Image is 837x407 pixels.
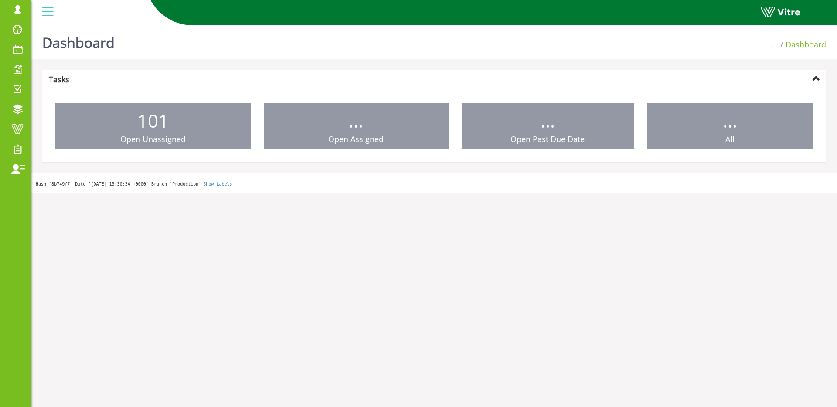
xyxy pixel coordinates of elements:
[462,103,634,149] a: ... Open Past Due Date
[778,39,826,51] li: Dashboard
[723,108,737,133] span: ...
[541,108,555,133] span: ...
[203,182,232,187] a: Show Labels
[328,134,384,144] span: Open Assigned
[725,134,735,144] span: All
[772,39,778,50] span: ...
[349,108,363,133] span: ...
[49,74,69,85] strong: Tasks
[120,134,186,144] span: Open Unassigned
[55,103,251,149] a: 101 Open Unassigned
[137,108,169,133] span: 101
[647,103,813,149] a: ... All
[264,103,449,149] a: ... Open Assigned
[510,134,585,144] span: Open Past Due Date
[36,182,201,187] span: Hash '8b749f7' Date '[DATE] 13:30:34 +0000' Branch 'Production'
[42,22,115,59] h1: Dashboard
